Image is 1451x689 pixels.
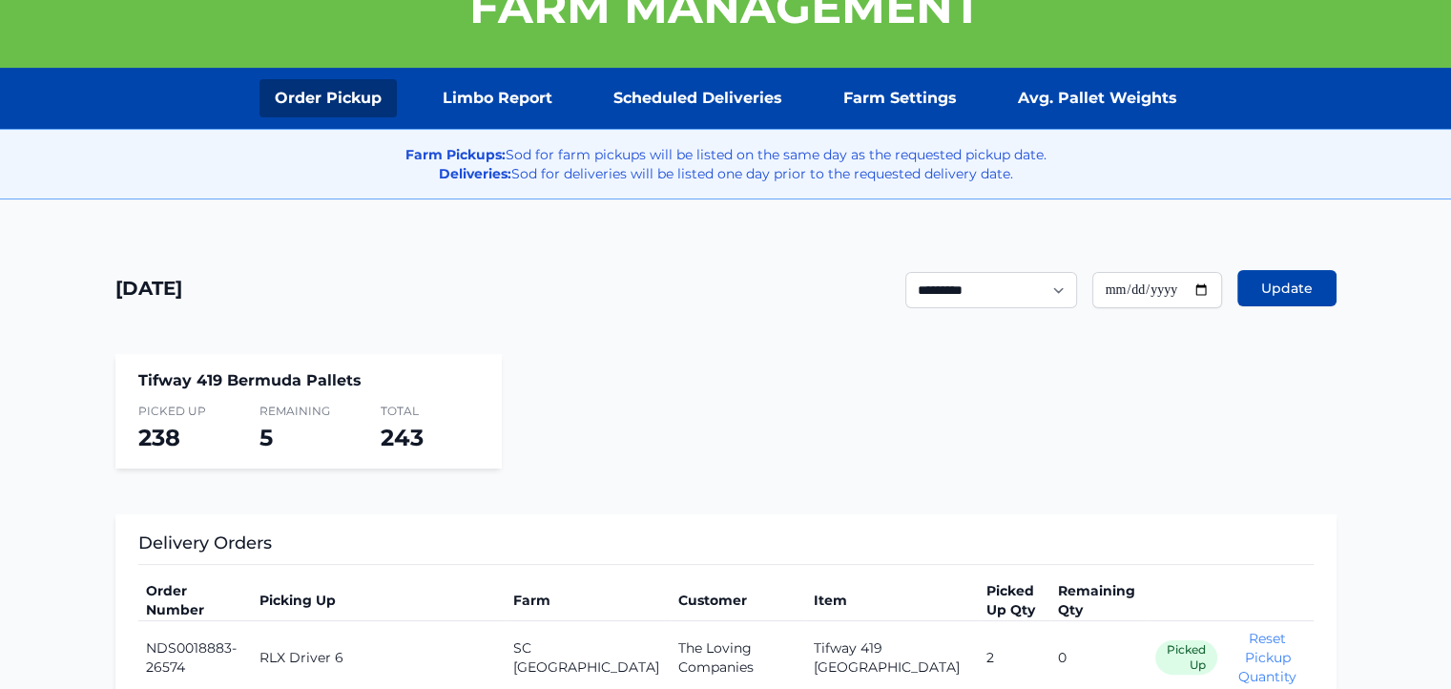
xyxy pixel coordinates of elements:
[805,580,979,621] th: Item
[259,79,397,117] a: Order Pickup
[252,580,506,621] th: Picking Up
[259,424,273,451] span: 5
[1229,629,1305,686] button: Reset Pickup Quantity
[506,580,671,621] th: Farm
[405,146,506,163] strong: Farm Pickups:
[1261,279,1313,298] span: Update
[381,404,479,419] span: Total
[427,79,568,117] a: Limbo Report
[979,580,1050,621] th: Picked Up Qty
[439,165,511,182] strong: Deliveries:
[598,79,798,117] a: Scheduled Deliveries
[381,424,424,451] span: 243
[1155,640,1217,675] span: Picked Up
[138,404,237,419] span: Picked Up
[1237,270,1337,306] button: Update
[138,580,252,621] th: Order Number
[259,404,358,419] span: Remaining
[115,275,182,302] h1: [DATE]
[828,79,972,117] a: Farm Settings
[1050,580,1148,621] th: Remaining Qty
[138,424,180,451] span: 238
[671,580,806,621] th: Customer
[138,369,479,392] h4: Tifway 419 Bermuda Pallets
[138,530,1314,565] h3: Delivery Orders
[1003,79,1192,117] a: Avg. Pallet Weights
